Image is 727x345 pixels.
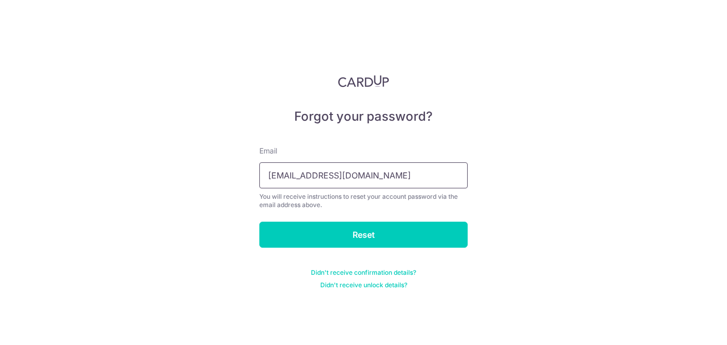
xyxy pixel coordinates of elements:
h5: Forgot your password? [259,108,468,125]
a: Didn't receive confirmation details? [311,269,416,277]
input: Reset [259,222,468,248]
a: Didn't receive unlock details? [320,281,407,289]
input: Enter your Email [259,162,468,188]
label: Email [259,146,277,156]
div: You will receive instructions to reset your account password via the email address above. [259,193,468,209]
img: CardUp Logo [338,75,389,87]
